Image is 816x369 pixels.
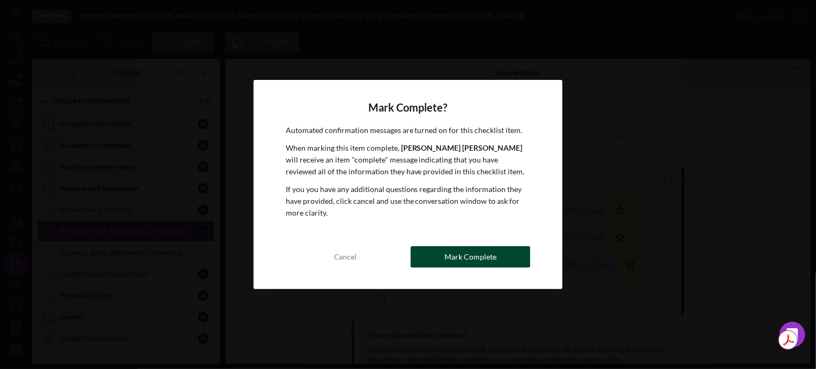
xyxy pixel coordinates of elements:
[780,322,805,348] div: Open Intercom Messenger
[411,246,530,268] button: Mark Complete
[286,246,405,268] button: Cancel
[444,246,496,268] div: Mark Complete
[334,246,357,268] div: Cancel
[286,101,531,114] h4: Mark Complete?
[286,142,531,178] p: When marking this item complete, will receive an item "complete" message indicating that you have...
[286,124,531,136] p: Automated confirmation messages are turned on for this checklist item.
[401,143,523,152] b: [PERSON_NAME] [PERSON_NAME]
[286,183,531,219] p: If you you have any additional questions regarding the information they have provided, click canc...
